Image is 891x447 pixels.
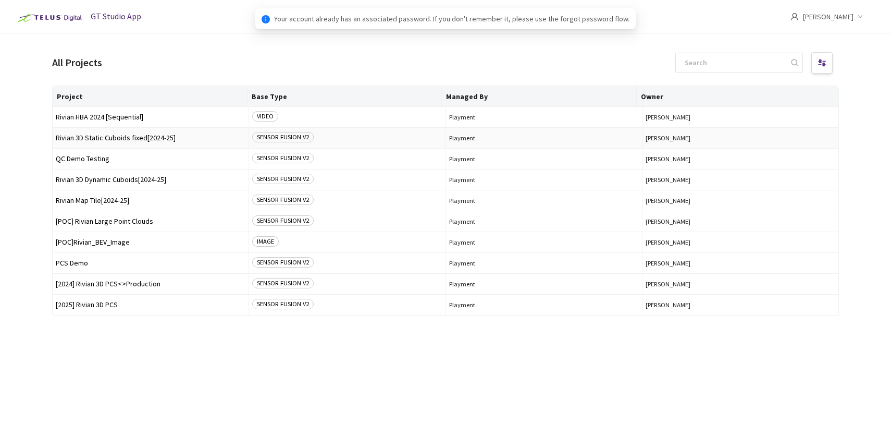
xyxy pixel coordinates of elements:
button: [PERSON_NAME] [646,218,835,225]
span: PCS Demo [56,259,245,267]
span: Playment [449,155,639,163]
span: Rivian HBA 2024 [Sequential] [56,113,245,121]
th: Base Type [247,86,442,107]
span: SENSOR FUSION V2 [252,195,314,205]
span: user [790,13,799,21]
span: [POC]Rivian_BEV_Image [56,238,245,246]
span: QC Demo Testing [56,155,245,163]
button: [PERSON_NAME] [646,280,835,288]
button: [PERSON_NAME] [646,134,835,142]
button: [PERSON_NAME] [646,259,835,267]
span: Rivian 3D Static Cuboids fixed[2024-25] [56,134,245,142]
span: Playment [449,301,639,309]
span: Playment [449,238,639,246]
span: Playment [449,280,639,288]
span: Playment [449,197,639,204]
span: SENSOR FUSION V2 [252,278,314,288]
span: Rivian Map Tile[2024-25] [56,197,245,204]
span: Playment [449,113,639,121]
span: SENSOR FUSION V2 [252,153,314,163]
button: [PERSON_NAME] [646,155,835,163]
span: VIDEO [252,111,278,122]
span: Playment [449,218,639,225]
th: Owner [637,86,832,107]
span: Playment [449,134,639,142]
input: Search [678,53,789,72]
button: [PERSON_NAME] [646,197,835,204]
button: [PERSON_NAME] [646,238,835,246]
span: Playment [449,259,639,267]
span: Your account already has an associated password. If you don't remember it, please use the forgot ... [274,13,629,25]
span: SENSOR FUSION V2 [252,215,314,226]
span: [2024] Rivian 3D PCS<>Production [56,280,245,288]
th: Project [53,86,247,107]
div: All Projects [52,54,102,70]
img: Telus [13,9,85,26]
span: [POC] Rivian Large Point Clouds [56,218,245,225]
button: [PERSON_NAME] [646,176,835,184]
span: GT Studio App [91,11,141,21]
span: Playment [449,176,639,184]
button: [PERSON_NAME] [646,113,835,121]
span: SENSOR FUSION V2 [252,132,314,142]
th: Managed By [442,86,637,107]
span: SENSOR FUSION V2 [252,257,314,268]
span: info-circle [262,15,270,23]
span: SENSOR FUSION V2 [252,299,314,309]
span: SENSOR FUSION V2 [252,174,314,184]
span: down [858,14,863,19]
span: Rivian 3D Dynamic Cuboids[2024-25] [56,176,245,184]
span: [2025] Rivian 3D PCS [56,301,245,309]
button: [PERSON_NAME] [646,301,835,309]
span: IMAGE [252,236,279,247]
